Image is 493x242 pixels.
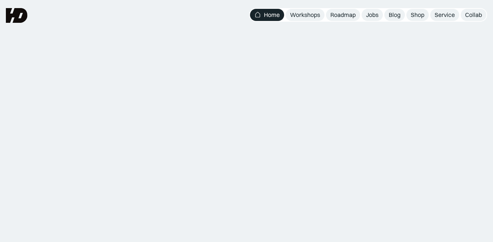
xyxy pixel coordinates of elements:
[330,11,356,19] div: Roadmap
[362,9,383,21] a: Jobs
[389,11,400,19] div: Blog
[411,11,424,19] div: Shop
[430,9,459,21] a: Service
[286,9,325,21] a: Workshops
[290,11,320,19] div: Workshops
[406,9,429,21] a: Shop
[435,11,455,19] div: Service
[461,9,486,21] a: Collab
[366,11,378,19] div: Jobs
[264,11,280,19] div: Home
[250,9,284,21] a: Home
[326,9,360,21] a: Roadmap
[384,9,405,21] a: Blog
[465,11,482,19] div: Collab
